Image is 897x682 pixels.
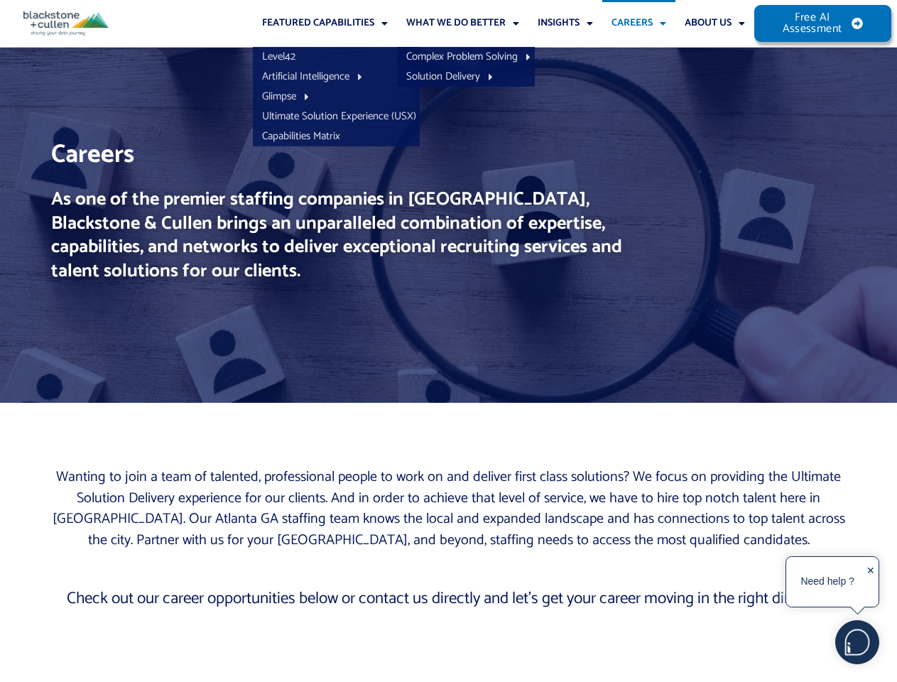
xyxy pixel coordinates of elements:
p: Check out our career opportunities below or contact us directly and let’s get your career moving ... [51,588,847,610]
a: Complex Problem Solving [397,47,535,67]
span: Free AI Assessment [783,12,842,35]
img: users%2F5SSOSaKfQqXq3cFEnIZRYMEs4ra2%2Fmedia%2Fimages%2F-Bulle%20blanche%20sans%20fond%20%2B%20ma... [836,621,879,664]
div: Need help ? [788,559,866,605]
h1: Careers [51,137,630,173]
div: ✕ [866,561,875,605]
a: Artificial Intelligence [253,67,420,87]
a: Solution Delivery [397,67,535,87]
h2: As one of the premier staffing companies in [GEOGRAPHIC_DATA], Blackstone & Cullen brings an unpa... [51,188,630,283]
a: Glimpse [253,87,420,107]
a: Free AI Assessment [754,5,891,42]
ul: Featured Capabilities [253,47,420,146]
a: Level42 [253,47,420,67]
ul: What We Do Better [397,47,535,87]
a: Ultimate Solution Experience (USX) [253,107,420,126]
p: Wanting to join a team of talented, professional people to work on and deliver first class soluti... [51,467,847,551]
a: Capabilities Matrix [253,126,420,146]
